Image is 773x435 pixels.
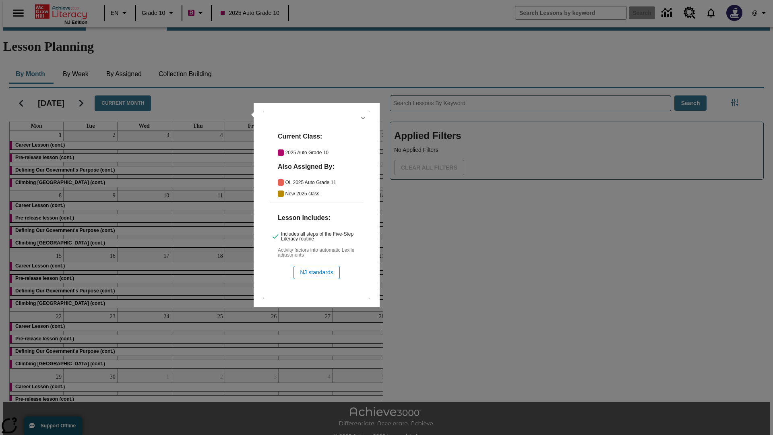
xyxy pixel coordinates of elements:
[278,213,364,223] h6: Lesson Includes:
[293,266,339,279] button: NJ standards
[278,162,364,172] h6: Also Assigned By:
[357,112,369,124] button: Hide Details
[278,248,364,257] span: Activity factors into automatic Lexile adjustments
[278,131,364,141] h6: Current Class:
[300,268,333,277] span: NJ standards
[263,111,370,299] div: lesson details
[285,150,364,155] span: 2025 Auto Grade 10
[281,232,364,241] span: Includes all steps of the Five-Step Literacy routine
[285,180,364,185] span: OL 2025 Auto Grade 11
[285,191,364,196] span: New 2025 class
